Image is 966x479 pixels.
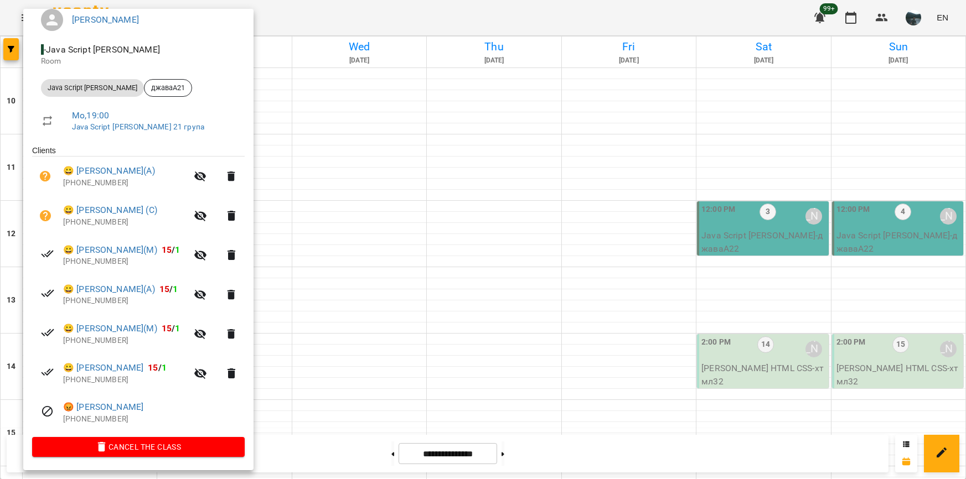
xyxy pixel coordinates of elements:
[148,362,158,373] span: 15
[144,79,192,97] div: джаваА21
[162,323,180,334] b: /
[159,284,169,294] span: 15
[63,400,143,414] a: 😡 [PERSON_NAME]
[32,437,245,457] button: Cancel the class
[63,295,187,306] p: [PHONE_NUMBER]
[63,414,245,425] p: [PHONE_NUMBER]
[162,362,167,373] span: 1
[63,256,187,267] p: [PHONE_NUMBER]
[41,56,236,67] p: Room
[148,362,167,373] b: /
[32,163,59,190] button: Unpaid. Bill the attendance?
[162,244,172,255] span: 15
[162,323,172,334] span: 15
[162,244,180,255] b: /
[144,83,192,93] span: джаваА21
[175,244,180,255] span: 1
[41,326,54,339] svg: Paid
[41,287,54,300] svg: Paid
[72,122,204,131] a: Java Script [PERSON_NAME] 21 група
[41,44,162,55] span: - Java Script [PERSON_NAME]
[63,283,155,296] a: 😀 [PERSON_NAME](А)
[63,243,157,257] a: 😀 [PERSON_NAME](М)
[32,202,59,229] button: Unpaid. Bill the attendance?
[72,14,139,25] a: [PERSON_NAME]
[72,110,109,121] a: Mo , 19:00
[41,405,54,418] svg: Visit canceled
[63,164,155,178] a: 😀 [PERSON_NAME](А)
[32,145,245,437] ul: Clients
[63,217,187,228] p: [PHONE_NUMBER]
[63,178,187,189] p: [PHONE_NUMBER]
[63,204,157,217] a: 😀 [PERSON_NAME] (С)
[63,361,143,374] a: 😀 [PERSON_NAME]
[41,440,236,454] span: Cancel the class
[41,366,54,379] svg: Paid
[41,83,144,93] span: Java Script [PERSON_NAME]
[63,322,157,335] a: 😀 [PERSON_NAME](М)
[41,247,54,261] svg: Paid
[175,323,180,334] span: 1
[63,335,187,346] p: [PHONE_NUMBER]
[173,284,178,294] span: 1
[159,284,178,294] b: /
[63,374,187,386] p: [PHONE_NUMBER]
